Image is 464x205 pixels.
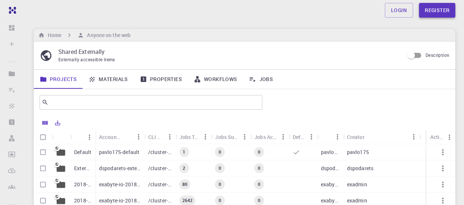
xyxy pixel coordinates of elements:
[243,70,279,89] a: Jobs
[84,131,95,143] button: Menu
[99,181,141,188] p: exabyte-io-2018-bg-study-phase-i-ph
[134,70,188,89] a: Properties
[180,165,188,171] span: 2
[200,131,211,143] button: Menu
[133,131,145,143] button: Menu
[99,197,141,204] p: exabyte-io-2018-bg-study-phase-iii
[51,117,64,129] button: Export
[74,165,92,172] p: External
[148,165,172,172] p: /cluster-???-home/dspodarets/dspodarets-external
[426,130,455,144] div: Actions
[364,131,376,143] button: Sort
[255,181,263,187] span: 0
[251,130,289,144] div: Jobs Active
[74,131,86,143] button: Sort
[58,56,115,62] span: Externally accessible items
[347,181,367,188] p: exadmin
[74,197,92,204] p: 2018-bg-study-phase-III
[216,181,224,187] span: 0
[99,165,141,172] p: dspodarets-external
[83,70,134,89] a: Materials
[443,131,455,143] button: Menu
[347,149,369,156] p: pavlo175
[148,197,172,204] p: /cluster-???-share/groups/exabyte-io/exabyte-io-2018-bg-study-phase-iii
[385,3,413,18] a: Login
[321,149,340,156] p: pavlo175
[179,181,190,187] span: 80
[52,130,70,144] div: Icon
[331,131,343,143] button: Menu
[34,70,83,89] a: Projects
[317,130,343,144] div: Owner
[321,181,340,188] p: exabyte-io
[321,131,333,143] button: Sort
[84,31,131,39] h6: Anyone on the web
[148,181,172,188] p: /cluster-???-share/groups/exabyte-io/exabyte-io-2018-bg-study-phase-i-ph
[180,149,188,155] span: 1
[430,130,443,144] div: Actions
[95,130,145,144] div: Accounting slug
[425,52,449,58] span: Description
[121,131,133,143] button: Sort
[306,131,317,143] button: Menu
[148,149,172,156] p: /cluster-???-home/pavlo175/pavlo175-default
[419,3,455,18] a: Register
[74,181,92,188] p: 2018-bg-study-phase-i-ph
[45,31,61,39] h6: Home
[255,165,263,171] span: 0
[215,130,239,144] div: Jobs Subm.
[347,197,367,204] p: exadmin
[347,130,364,144] div: Creator
[343,130,420,144] div: Creator
[293,130,306,144] div: Default
[164,131,175,143] button: Menu
[179,197,196,204] span: 2642
[408,131,420,143] button: Menu
[255,149,263,155] span: 0
[321,165,340,172] p: dspodarets
[188,70,243,89] a: Workflows
[6,7,16,14] img: logo
[99,149,139,156] p: pavlo175-default
[321,197,340,204] p: exabyte-io
[58,47,398,56] p: Shared Externally
[179,130,200,144] div: Jobs Total
[254,130,277,144] div: Jobs Active
[175,130,211,144] div: Jobs Total
[216,197,224,204] span: 0
[99,130,121,144] div: Accounting slug
[74,149,91,156] p: Default
[148,130,164,144] div: CLI Path
[255,197,263,204] span: 0
[70,130,95,144] div: Name
[239,131,251,143] button: Menu
[145,130,176,144] div: CLI Path
[289,130,317,144] div: Default
[347,165,373,172] p: dspodarets
[216,165,224,171] span: 0
[216,149,224,155] span: 0
[39,117,51,129] button: Columns
[277,131,289,143] button: Menu
[37,31,132,39] nav: breadcrumb
[211,130,251,144] div: Jobs Subm.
